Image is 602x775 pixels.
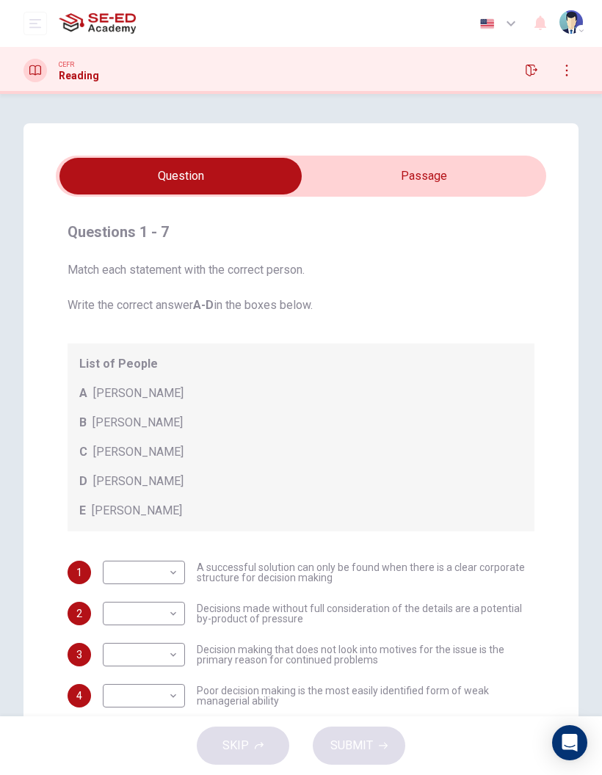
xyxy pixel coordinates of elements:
[59,70,99,81] h1: Reading
[559,10,583,34] img: Profile picture
[59,59,74,70] span: CEFR
[92,502,182,520] span: [PERSON_NAME]
[93,385,184,402] span: [PERSON_NAME]
[79,414,87,432] span: B
[552,725,587,760] div: Open Intercom Messenger
[197,644,534,665] span: Decision making that does not look into motives for the issue is the primary reason for continued...
[197,562,534,583] span: A successful solution can only be found when there is a clear corporate structure for decision ma...
[93,443,184,461] span: [PERSON_NAME]
[197,603,534,624] span: Decisions made without full consideration of the details are a potential by-product of pressure
[79,385,87,402] span: A
[93,473,184,490] span: [PERSON_NAME]
[197,685,534,706] span: Poor decision making is the most easily identified form of weak managerial ability
[478,18,496,29] img: en
[76,691,82,701] span: 4
[79,355,523,373] span: List of People
[23,12,47,35] button: open mobile menu
[76,650,82,660] span: 3
[93,414,183,432] span: [PERSON_NAME]
[79,443,87,461] span: C
[59,9,136,38] img: SE-ED Academy logo
[68,220,534,244] h4: Questions 1 - 7
[76,608,82,619] span: 2
[68,261,534,314] span: Match each statement with the correct person. Write the correct answer in the boxes below.
[79,473,87,490] span: D
[79,502,86,520] span: E
[76,567,82,578] span: 1
[193,298,214,312] b: A-D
